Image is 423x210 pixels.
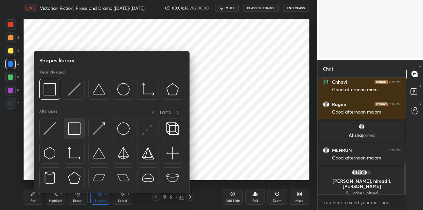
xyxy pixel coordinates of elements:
[332,101,346,107] h6: Ragini
[166,83,179,95] img: svg+xml;charset=utf-8,%3Csvg%20xmlns%3D%22http%3A%2F%2Fwww.w3.org%2F2000%2Fsvg%22%20width%3D%2234...
[40,5,146,11] h4: Victorian Fiction, Prose and Drama ([DATE]-[DATE])
[93,83,105,95] img: svg+xml;charset=utf-8,%3Csvg%20xmlns%3D%22http%3A%2F%2Fwww.w3.org%2F2000%2Fsvg%22%20width%3D%2238...
[93,147,105,159] img: svg+xml;charset=utf-8,%3Csvg%20xmlns%3D%22http%3A%2F%2Fwww.w3.org%2F2000%2Fsvg%22%20width%3D%2238...
[39,70,64,75] p: Recently used
[117,83,130,95] img: svg+xml;charset=utf-8,%3Csvg%20xmlns%3D%22http%3A%2F%2Fwww.w3.org%2F2000%2Fsvg%22%20width%3D%2236...
[93,122,105,135] img: svg+xml;charset=utf-8,%3Csvg%20xmlns%3D%22http%3A%2F%2Fwww.w3.org%2F2000%2Fsvg%22%20width%3D%2230...
[389,80,401,84] div: 2:35 PM
[68,172,81,184] img: svg+xml;charset=utf-8,%3Csvg%20xmlns%3D%22http%3A%2F%2Fwww.w3.org%2F2000%2Fsvg%22%20width%3D%2234...
[179,194,184,200] div: 46
[418,102,421,107] p: G
[6,32,19,43] div: 2
[93,172,105,184] img: svg+xml;charset=utf-8,%3Csvg%20xmlns%3D%22http%3A%2F%2Fwww.w3.org%2F2000%2Fsvg%22%20width%3D%2244...
[243,4,279,12] button: CLASS SETTINGS
[73,199,83,202] div: Eraser
[95,199,106,202] div: Shapes
[39,109,57,117] p: All shapes
[30,199,36,202] div: Pen
[375,80,388,84] img: iconic-dark.1390631f.png
[323,190,400,196] p: & 1 other joined
[142,122,154,135] img: svg+xml;charset=utf-8,%3Csvg%20xmlns%3D%22http%3A%2F%2Fwww.w3.org%2F2000%2Fsvg%22%20width%3D%2230...
[117,147,130,159] img: svg+xml;charset=utf-8,%3Csvg%20xmlns%3D%22http%3A%2F%2Fwww.w3.org%2F2000%2Fsvg%22%20width%3D%2234...
[362,132,375,138] span: joined
[6,46,19,56] div: 3
[283,4,309,12] button: End Class
[361,169,367,176] img: default.png
[142,147,154,159] img: svg+xml;charset=utf-8,%3Csvg%20xmlns%3D%22http%3A%2F%2Fwww.w3.org%2F2000%2Fsvg%22%20width%3D%2234...
[323,178,400,189] p: [PERSON_NAME], himadri, [PERSON_NAME]
[419,65,421,70] p: T
[226,6,235,10] span: mute
[105,192,107,195] div: L
[24,4,37,12] div: LIVE
[5,85,19,95] div: 6
[318,60,339,77] p: Chat
[117,122,130,135] img: svg+xml;charset=utf-8,%3Csvg%20xmlns%3D%22http%3A%2F%2Fwww.w3.org%2F2000%2Fsvg%22%20width%3D%2236...
[68,147,81,159] img: svg+xml;charset=utf-8,%3Csvg%20xmlns%3D%22http%3A%2F%2Fwww.w3.org%2F2000%2Fsvg%22%20width%3D%2233...
[142,83,154,95] img: svg+xml;charset=utf-8,%3Csvg%20xmlns%3D%22http%3A%2F%2Fwww.w3.org%2F2000%2Fsvg%22%20width%3D%2233...
[166,122,179,135] img: svg+xml;charset=utf-8,%3Csvg%20xmlns%3D%22http%3A%2F%2Fwww.w3.org%2F2000%2Fsvg%22%20width%3D%2235...
[323,133,400,138] p: Alisha
[6,19,19,30] div: 1
[389,102,401,106] div: 2:36 PM
[44,83,56,95] img: svg+xml;charset=utf-8,%3Csvg%20xmlns%3D%22http%3A%2F%2Fwww.w3.org%2F2000%2Fsvg%22%20width%3D%2234...
[159,110,171,115] p: 1 OF 2
[323,147,329,154] img: default.png
[356,169,363,176] img: default.png
[252,199,258,202] div: Poll
[166,147,179,159] img: svg+xml;charset=utf-8,%3Csvg%20xmlns%3D%22http%3A%2F%2Fwww.w3.org%2F2000%2Fsvg%22%20width%3D%2240...
[5,59,19,69] div: 4
[332,147,352,153] h6: MEHRUN
[332,155,401,161] div: Good afternoon ma'am
[419,83,421,88] p: D
[352,169,358,176] img: default.png
[142,172,154,184] img: svg+xml;charset=utf-8,%3Csvg%20xmlns%3D%22http%3A%2F%2Fwww.w3.org%2F2000%2Fsvg%22%20width%3D%2238...
[318,78,406,194] div: grid
[117,172,130,184] img: svg+xml;charset=utf-8,%3Csvg%20xmlns%3D%22http%3A%2F%2Fwww.w3.org%2F2000%2Fsvg%22%20width%3D%2244...
[118,199,127,202] div: Select
[60,192,63,195] div: H
[273,199,282,202] div: Zoom
[365,169,372,176] div: 1
[68,122,81,135] img: svg+xml;charset=utf-8,%3Csvg%20xmlns%3D%22http%3A%2F%2Fwww.w3.org%2F2000%2Fsvg%22%20width%3D%2234...
[332,79,347,85] h6: Chhavi
[332,109,401,115] div: Good afternoon ma'am
[389,148,401,152] div: 2:36 PM
[38,192,40,195] div: P
[5,72,19,82] div: 5
[6,98,19,109] div: 7
[375,102,388,106] img: iconic-dark.1390631f.png
[359,123,365,130] img: default.png
[44,122,56,135] img: svg+xml;charset=utf-8,%3Csvg%20xmlns%3D%22http%3A%2F%2Fwww.w3.org%2F2000%2Fsvg%22%20width%3D%2230...
[44,147,56,159] img: svg+xml;charset=utf-8,%3Csvg%20xmlns%3D%22http%3A%2F%2Fwww.w3.org%2F2000%2Fsvg%22%20width%3D%2230...
[323,101,329,108] img: default.png
[323,79,329,85] img: 3
[44,172,56,184] img: svg+xml;charset=utf-8,%3Csvg%20xmlns%3D%22http%3A%2F%2Fwww.w3.org%2F2000%2Fsvg%22%20width%3D%2228...
[332,87,401,93] div: Good afternoon mam
[49,199,63,202] div: Highlight
[295,199,303,202] div: More
[168,195,175,199] div: 5
[68,83,81,95] img: svg+xml;charset=utf-8,%3Csvg%20xmlns%3D%22http%3A%2F%2Fwww.w3.org%2F2000%2Fsvg%22%20width%3D%2230...
[215,4,239,12] button: mute
[226,199,240,202] div: Add Slide
[166,172,179,184] img: svg+xml;charset=utf-8,%3Csvg%20xmlns%3D%22http%3A%2F%2Fwww.w3.org%2F2000%2Fsvg%22%20width%3D%2238...
[176,195,178,199] div: /
[39,56,75,64] h5: Shapes library
[127,192,129,195] div: S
